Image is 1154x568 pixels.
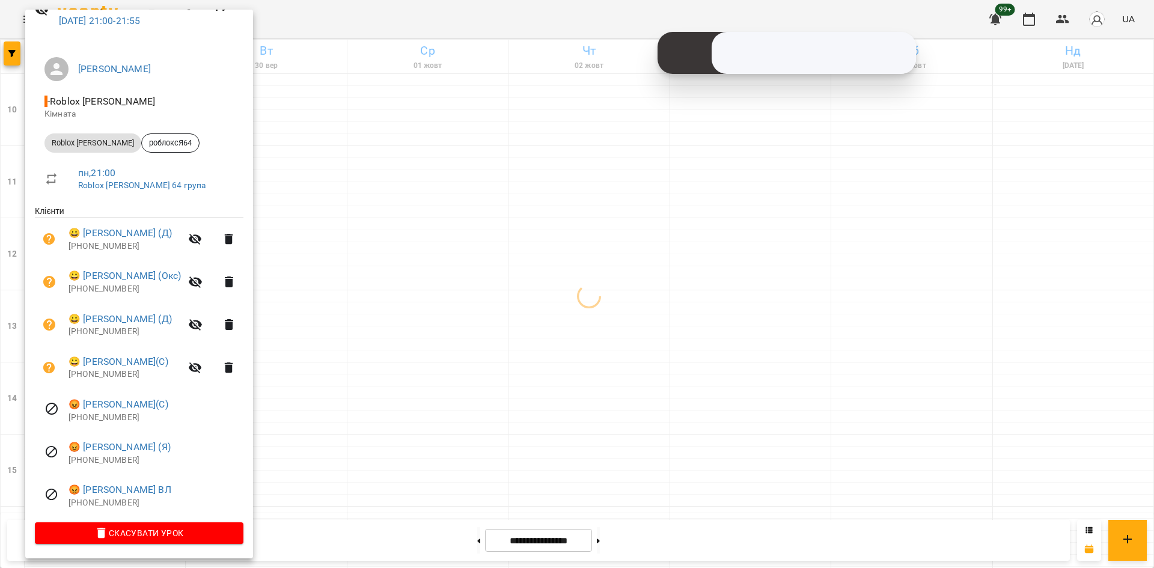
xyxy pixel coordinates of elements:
[69,454,243,466] p: [PHONE_NUMBER]
[35,310,64,339] button: Візит ще не сплачено. Додати оплату?
[69,440,171,454] a: 😡 [PERSON_NAME] (Я)
[78,167,115,179] a: пн , 21:00
[142,138,199,148] span: роблоксЯ64
[35,267,64,296] button: Візит ще не сплачено. Додати оплату?
[35,522,243,544] button: Скасувати Урок
[69,269,181,283] a: 😀 [PERSON_NAME] (Окс)
[35,353,64,382] button: Візит ще не сплачено. Додати оплату?
[69,226,172,240] a: 😀 [PERSON_NAME] (Д)
[78,63,151,75] a: [PERSON_NAME]
[44,526,234,540] span: Скасувати Урок
[69,368,181,380] p: [PHONE_NUMBER]
[44,138,141,148] span: Roblox [PERSON_NAME]
[59,15,141,26] a: [DATE] 21:00-21:55
[69,483,171,497] a: 😡 [PERSON_NAME] ВЛ
[78,180,206,190] a: Roblox [PERSON_NAME] 64 група
[44,445,59,459] svg: Візит скасовано
[44,487,59,502] svg: Візит скасовано
[69,412,243,424] p: [PHONE_NUMBER]
[141,133,200,153] div: роблоксЯ64
[35,225,64,254] button: Візит ще не сплачено. Додати оплату?
[69,312,172,326] a: 😀 [PERSON_NAME] (Д)
[69,497,243,509] p: [PHONE_NUMBER]
[44,96,157,107] span: - Roblox [PERSON_NAME]
[69,283,181,295] p: [PHONE_NUMBER]
[35,205,243,522] ul: Клієнти
[69,326,181,338] p: [PHONE_NUMBER]
[44,108,234,120] p: Кімната
[69,240,181,252] p: [PHONE_NUMBER]
[44,402,59,416] svg: Візит скасовано
[69,397,168,412] a: 😡 [PERSON_NAME](С)
[69,355,168,369] a: 😀 [PERSON_NAME](С)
